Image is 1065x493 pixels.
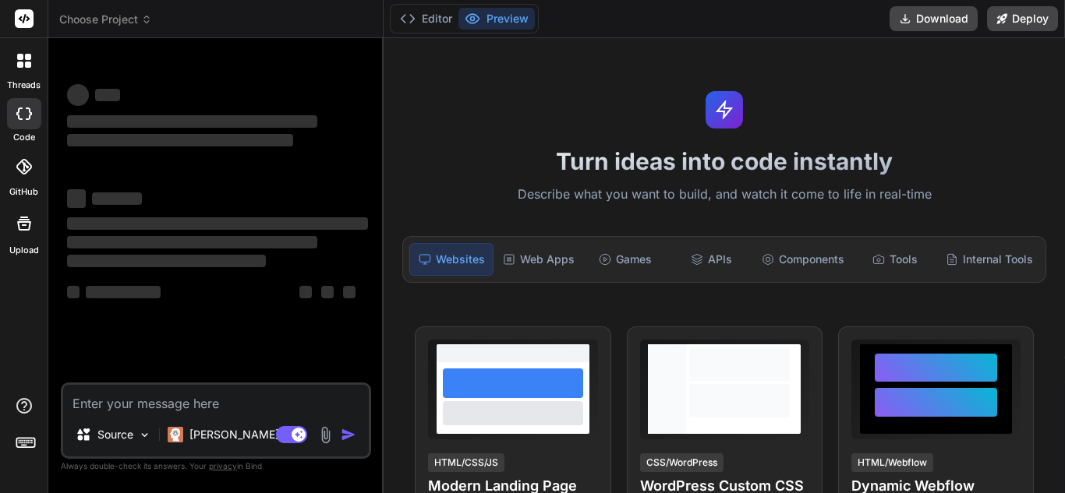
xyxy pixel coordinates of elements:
div: Components [755,243,851,276]
span: ‌ [67,255,266,267]
span: ‌ [86,286,161,298]
div: CSS/WordPress [640,453,724,472]
label: GitHub [9,185,38,199]
img: icon [341,427,356,442]
div: Websites [409,243,494,276]
span: ‌ [67,115,317,128]
button: Deploy [987,6,1058,31]
div: Internal Tools [939,243,1039,276]
span: ‌ [67,84,89,106]
span: privacy [209,461,237,470]
span: ‌ [92,192,142,205]
img: Claude 4 Sonnet [168,427,183,442]
span: ‌ [67,217,368,230]
div: HTML/CSS/JS [428,453,504,472]
div: HTML/Webflow [851,453,933,472]
span: ‌ [321,286,334,298]
span: ‌ [95,89,120,101]
label: Upload [9,244,39,257]
span: Choose Project [59,12,152,27]
p: Source [97,427,133,442]
span: ‌ [67,189,86,208]
label: code [13,131,35,144]
img: attachment [317,426,334,444]
span: ‌ [343,286,356,298]
p: Describe what you want to build, and watch it come to life in real-time [393,185,1056,205]
span: ‌ [299,286,312,298]
span: ‌ [67,236,317,248]
div: Web Apps [497,243,581,276]
button: Download [890,6,978,31]
p: Always double-check its answers. Your in Bind [61,459,371,474]
button: Preview [458,8,535,30]
div: Games [584,243,667,276]
label: threads [7,79,41,92]
span: ‌ [67,286,80,298]
span: ‌ [67,134,293,146]
img: Pick Models [138,428,151,442]
p: [PERSON_NAME] 4 S.. [189,427,306,442]
div: APIs [670,243,752,276]
button: Editor [394,8,458,30]
h1: Turn ideas into code instantly [393,147,1056,175]
div: Tools [854,243,936,276]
